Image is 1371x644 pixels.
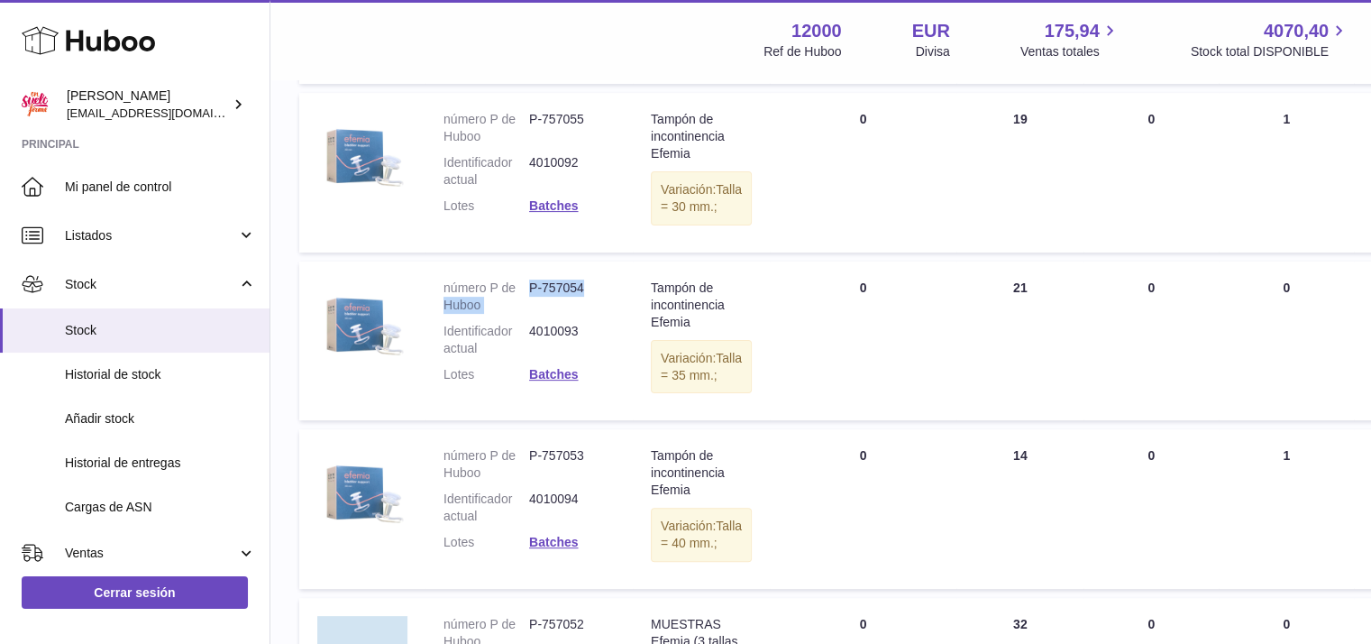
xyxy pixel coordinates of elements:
[529,280,615,314] dd: P-757054
[1219,93,1354,252] td: 1
[65,455,256,472] span: Historial de entregas
[1191,19,1349,60] a: 4070,40 Stock total DISPONIBLE
[317,111,407,201] img: product image
[65,227,237,244] span: Listados
[956,429,1083,588] td: 14
[65,179,256,196] span: Mi panel de control
[529,323,615,357] dd: 4010093
[1219,262,1354,420] td: 0
[443,154,529,189] dt: Identificador actual
[317,280,407,370] img: product image
[1191,43,1349,60] span: Stock total DISPONIBLE
[1083,262,1219,420] td: 0
[67,106,265,120] span: [EMAIL_ADDRESS][DOMAIN_NAME]
[65,276,237,293] span: Stock
[529,367,578,382] a: Batches
[651,340,752,394] div: Variación:
[529,154,615,189] dd: 4010092
[1020,19,1120,60] a: 175,94 Ventas totales
[443,366,529,383] dt: Lotes
[661,351,742,382] span: Talla = 35 mm.;
[65,410,256,428] span: Añadir stock
[956,262,1083,420] td: 21
[443,491,529,525] dt: Identificador actual
[763,43,841,60] div: Ref de Huboo
[529,447,615,482] dd: P-757053
[651,171,752,225] div: Variación:
[65,545,237,562] span: Ventas
[443,534,529,551] dt: Lotes
[22,91,49,118] img: mar@ensuelofirme.com
[1219,429,1354,588] td: 1
[1083,429,1219,588] td: 0
[916,43,950,60] div: Divisa
[1083,93,1219,252] td: 0
[770,429,956,588] td: 0
[1045,19,1100,43] span: 175,94
[651,280,752,331] div: Tampón de incontinencia Efemia
[67,87,229,122] div: [PERSON_NAME]
[443,323,529,357] dt: Identificador actual
[791,19,842,43] strong: 12000
[770,262,956,420] td: 0
[65,322,256,339] span: Stock
[317,447,407,538] img: product image
[1020,43,1120,60] span: Ventas totales
[443,447,529,482] dt: número P de Huboo
[65,499,256,516] span: Cargas de ASN
[443,198,529,215] dt: Lotes
[443,111,529,145] dt: número P de Huboo
[651,111,752,162] div: Tampón de incontinencia Efemia
[529,535,578,549] a: Batches
[770,93,956,252] td: 0
[912,19,950,43] strong: EUR
[529,491,615,525] dd: 4010094
[651,508,752,562] div: Variación:
[651,447,752,499] div: Tampón de incontinencia Efemia
[661,519,742,550] span: Talla = 40 mm.;
[529,111,615,145] dd: P-757055
[22,576,248,609] a: Cerrar sesión
[956,93,1083,252] td: 19
[65,366,256,383] span: Historial de stock
[529,198,578,213] a: Batches
[1264,19,1329,43] span: 4070,40
[443,280,529,314] dt: número P de Huboo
